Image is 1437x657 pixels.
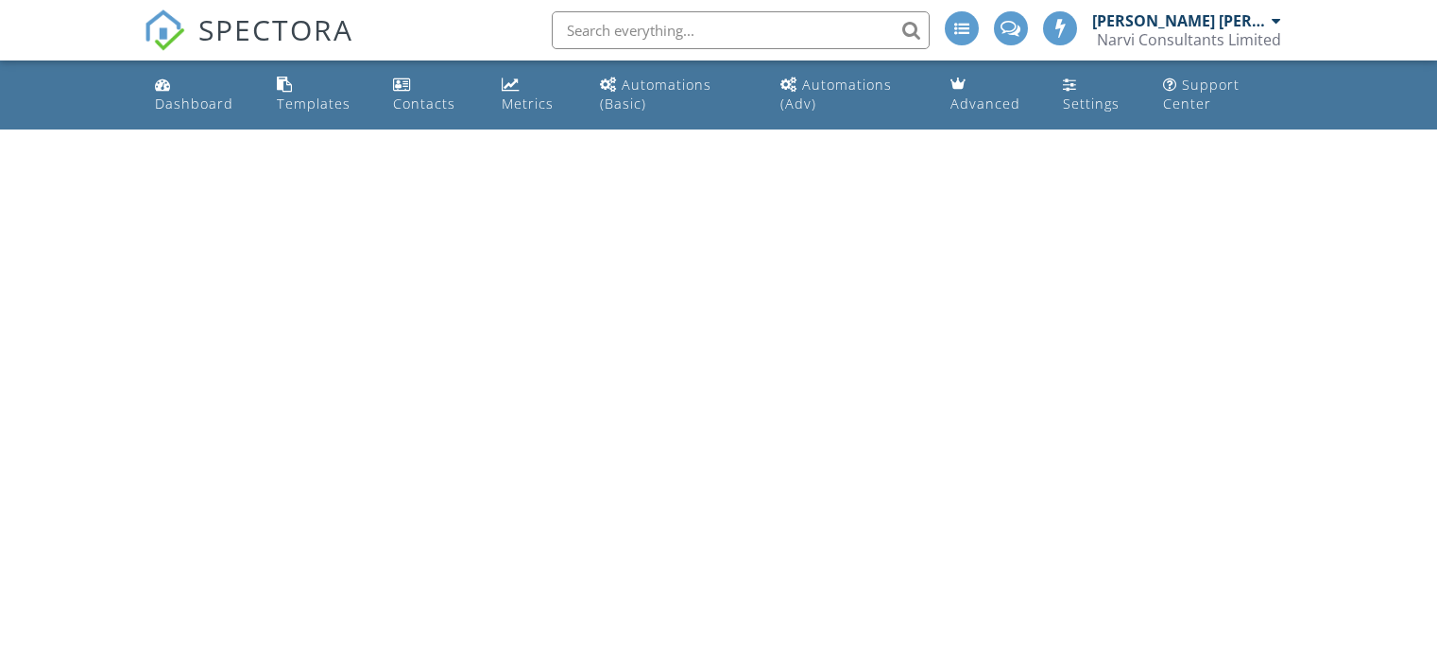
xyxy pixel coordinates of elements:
[277,95,351,112] div: Templates
[1155,68,1290,122] a: Support Center
[494,68,577,122] a: Metrics
[502,95,554,112] div: Metrics
[1055,68,1139,122] a: Settings
[592,68,758,122] a: Automations (Basic)
[198,9,353,49] span: SPECTORA
[950,95,1020,112] div: Advanced
[780,76,892,112] div: Automations (Adv)
[144,9,185,51] img: The Best Home Inspection Software - Spectora
[144,26,353,65] a: SPECTORA
[943,68,1040,122] a: Advanced
[773,68,928,122] a: Automations (Advanced)
[552,11,930,49] input: Search everything...
[1097,30,1281,49] div: Narvi Consultants Limited
[147,68,253,122] a: Dashboard
[269,68,371,122] a: Templates
[385,68,479,122] a: Contacts
[1163,76,1240,112] div: Support Center
[155,95,233,112] div: Dashboard
[1092,11,1267,30] div: [PERSON_NAME] [PERSON_NAME]
[600,76,711,112] div: Automations (Basic)
[1063,95,1120,112] div: Settings
[393,95,455,112] div: Contacts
